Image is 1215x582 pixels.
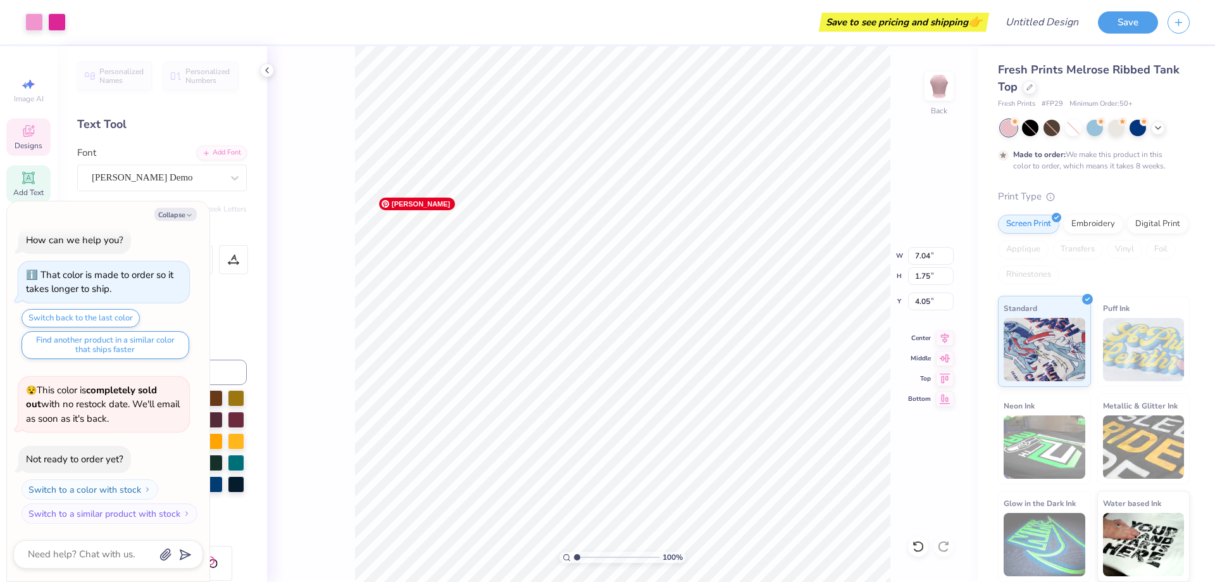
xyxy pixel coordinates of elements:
[822,13,986,32] div: Save to see pricing and shipping
[26,269,173,296] div: That color is made to order so it takes longer to ship.
[1004,318,1085,381] img: Standard
[1004,399,1035,412] span: Neon Ink
[22,331,189,359] button: Find another product in a similar color that ships faster
[99,67,144,85] span: Personalized Names
[998,240,1049,259] div: Applique
[1004,497,1076,510] span: Glow in the Dark Ink
[663,552,683,563] span: 100 %
[1103,318,1185,381] img: Puff Ink
[144,486,151,493] img: Switch to a color with stock
[1103,301,1130,315] span: Puff Ink
[998,215,1059,234] div: Screen Print
[1042,99,1063,110] span: # FP29
[1063,215,1123,234] div: Embroidery
[14,94,44,104] span: Image AI
[995,9,1088,35] input: Untitled Design
[183,510,190,517] img: Switch to a similar product with stock
[154,208,197,221] button: Collapse
[998,62,1180,94] span: Fresh Prints Melrose Ribbed Tank Top
[1103,497,1161,510] span: Water based Ink
[908,354,931,363] span: Middle
[908,395,931,403] span: Bottom
[926,73,952,99] img: Back
[998,189,1190,204] div: Print Type
[968,14,982,29] span: 👉
[1103,399,1178,412] span: Metallic & Glitter Ink
[1004,301,1037,315] span: Standard
[1004,415,1085,479] img: Neon Ink
[1013,149,1169,172] div: We make this product in this color to order, which means it takes 8 weeks.
[77,116,247,133] div: Text Tool
[22,479,158,500] button: Switch to a color with stock
[15,141,42,151] span: Designs
[1103,415,1185,479] img: Metallic & Glitter Ink
[1127,215,1188,234] div: Digital Print
[1146,240,1176,259] div: Foil
[197,146,247,160] div: Add Font
[26,384,37,396] span: 😵
[77,146,96,160] label: Font
[1098,11,1158,34] button: Save
[379,198,455,210] span: [PERSON_NAME]
[1004,513,1085,576] img: Glow in the Dark Ink
[998,99,1035,110] span: Fresh Prints
[931,105,947,117] div: Back
[22,503,197,524] button: Switch to a similar product with stock
[1069,99,1133,110] span: Minimum Order: 50 +
[26,453,123,465] div: Not ready to order yet?
[22,309,140,327] button: Switch back to the last color
[1103,513,1185,576] img: Water based Ink
[185,67,230,85] span: Personalized Numbers
[26,384,180,425] span: This color is with no restock date. We'll email as soon as it's back.
[1052,240,1103,259] div: Transfers
[1107,240,1142,259] div: Vinyl
[1013,149,1066,160] strong: Made to order:
[26,384,157,411] strong: completely sold out
[908,374,931,383] span: Top
[908,334,931,343] span: Center
[26,234,123,246] div: How can we help you?
[13,187,44,198] span: Add Text
[998,265,1059,284] div: Rhinestones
